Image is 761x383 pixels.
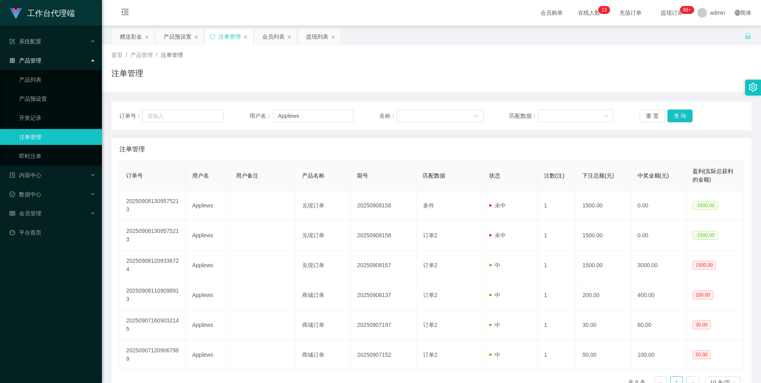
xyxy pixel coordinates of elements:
span: 会员管理 [10,210,41,217]
sup: 1112 [680,6,694,14]
td: 20250908137 [351,280,417,310]
span: 多件 [423,202,434,209]
a: 图标: dashboard平台首页 [10,225,96,240]
td: 60.00 [631,310,686,340]
span: 用户名 [192,172,209,179]
span: 首页 [111,52,123,58]
span: 匹配数据 [423,172,445,179]
td: 0.00 [631,221,686,250]
p: 3 [604,6,607,14]
td: 商城订单 [296,340,351,370]
span: 充值订单 [615,10,646,16]
button: 重 置 [640,109,665,122]
i: 图标: close [144,35,149,39]
span: 200.00 [693,291,714,299]
span: 产品管理 [131,52,153,58]
i: 图标: close [194,35,199,39]
div: 赠送彩金 [120,29,142,44]
span: 50.00 [693,350,711,359]
i: 图标: global [735,10,740,16]
span: 中 [489,352,500,358]
td: Applews [186,340,230,370]
a: 产品列表 [19,72,96,88]
span: 未中 [489,202,506,209]
i: 图标: menu-fold [111,0,139,26]
span: 中 [489,322,500,328]
td: 1 [538,250,576,280]
td: 商城订单 [296,280,351,310]
span: 未中 [489,232,506,238]
td: Applews [186,191,230,221]
a: 即时注单 [19,148,96,164]
td: 100.00 [631,340,686,370]
td: 3000.00 [631,250,686,280]
td: 1500.00 [576,221,631,250]
td: Applews [186,250,230,280]
span: 名称： [379,112,397,120]
span: 订单2 [423,262,437,268]
span: / [156,52,158,58]
span: 在线人数 [574,10,604,16]
td: 30.00 [576,310,631,340]
span: 注数(注) [544,172,564,179]
img: logo.9652507e.png [10,8,22,19]
h1: 工作台代理端 [27,0,75,26]
span: 状态 [489,172,500,179]
span: 30.00 [693,320,711,329]
td: Applews [186,280,230,310]
i: 图标: down [474,113,479,119]
i: 图标: setting [749,83,757,92]
i: 图标: check-circle-o [10,191,15,197]
span: 注单管理 [161,52,183,58]
td: 商城订单 [296,310,351,340]
sup: 13 [598,6,610,14]
span: 订单2 [423,232,437,238]
span: 用户名： [250,112,273,120]
td: 400.00 [631,280,686,310]
span: 内容中心 [10,172,41,178]
i: 图标: table [10,211,15,216]
span: 中奖金额(元) [638,172,669,179]
span: 订单2 [423,292,437,298]
span: 下注总额(元) [582,172,614,179]
i: 图标: unlock [744,32,751,39]
span: 订单2 [423,352,437,358]
span: -1500.00 [693,231,718,240]
span: 中 [489,262,500,268]
i: 图标: appstore-o [10,58,15,63]
span: 提现订单 [657,10,687,16]
td: 1 [538,191,576,221]
td: 202509071609032145 [120,310,186,340]
h1: 注单管理 [111,67,143,79]
td: 兑现订单 [296,250,351,280]
span: 系统配置 [10,38,41,45]
div: 注单管理 [219,29,241,44]
i: 图标: close [287,35,292,39]
p: 1 [601,6,604,14]
i: 图标: down [604,113,609,119]
td: 202509081309575213 [120,191,186,221]
td: 兑现订单 [296,191,351,221]
div: 产品预设置 [164,29,191,44]
td: 20250907197 [351,310,417,340]
td: 1 [538,340,576,370]
input: 请输入 [273,109,353,122]
td: 1 [538,310,576,340]
i: 图标: form [10,39,15,44]
td: 1500.00 [576,191,631,221]
span: 订单号： [119,112,142,120]
span: 匹配数据： [509,112,538,120]
td: 200.00 [576,280,631,310]
span: 注单管理 [119,145,145,154]
input: 请输入 [142,109,223,122]
span: / [126,52,127,58]
td: 20250908157 [351,250,417,280]
td: 20250907152 [351,340,417,370]
a: 工作台代理端 [10,10,75,16]
td: 202509081109098913 [120,280,186,310]
span: -1500.00 [693,201,718,210]
td: 202509071209067989 [120,340,186,370]
td: 1 [538,221,576,250]
i: 图标: close [243,35,248,39]
td: 兑现订单 [296,221,351,250]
